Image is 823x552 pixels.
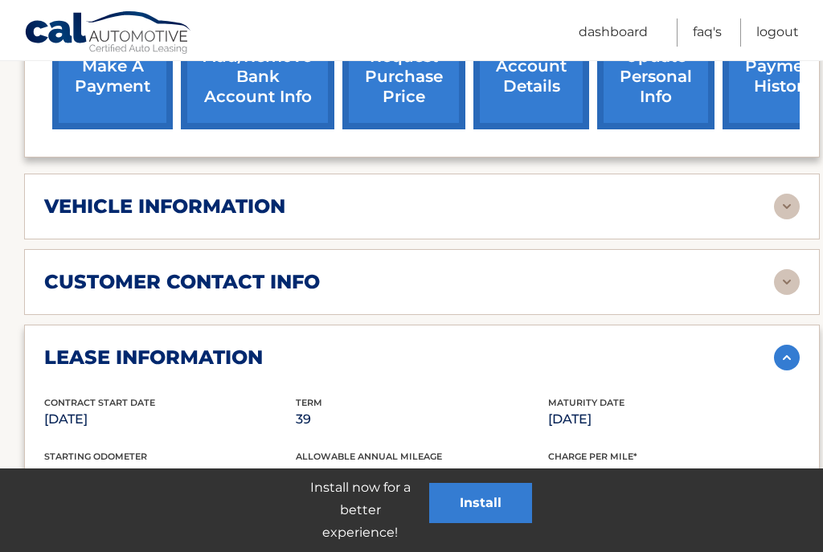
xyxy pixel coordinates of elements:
button: Install [429,483,532,523]
span: Term [296,397,322,408]
a: request purchase price [342,24,465,129]
img: accordion-rest.svg [774,269,800,295]
a: account details [473,24,589,129]
a: Dashboard [579,18,648,47]
p: 39 [296,408,547,431]
img: accordion-active.svg [774,345,800,370]
h2: vehicle information [44,194,285,219]
span: Starting Odometer [44,451,147,462]
span: Contract Start Date [44,397,155,408]
a: FAQ's [693,18,722,47]
a: make a payment [52,24,173,129]
a: Cal Automotive [24,10,193,57]
a: update personal info [597,24,714,129]
p: [DATE] [548,408,800,431]
a: Add/Remove bank account info [181,24,334,129]
img: accordion-rest.svg [774,194,800,219]
p: [DATE] [44,408,296,431]
a: Logout [756,18,799,47]
p: Install now for a better experience! [291,476,429,544]
h2: lease information [44,346,263,370]
span: Allowable Annual Mileage [296,451,442,462]
span: Maturity Date [548,397,624,408]
p: 10000 [296,463,547,485]
p: 15 [44,463,296,485]
span: Charge Per Mile* [548,451,637,462]
p: 0.35 [548,463,800,485]
h2: customer contact info [44,270,320,294]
